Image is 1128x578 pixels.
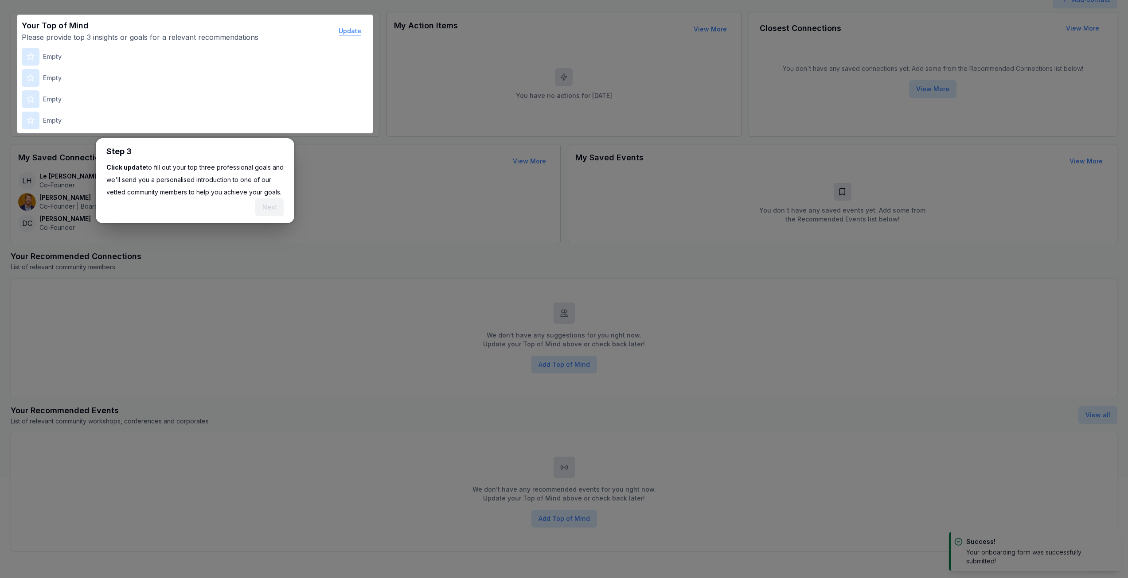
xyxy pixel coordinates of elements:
[754,206,931,224] p: You don`t have any saved events yet. Add some from the Recommended Events list below!
[18,193,36,211] img: contact-avatar
[18,151,109,171] h3: My Saved Connections
[18,214,36,232] span: DC
[106,145,132,158] h4: Step 3
[783,64,1083,73] p: You don`t have any saved connections yet. Add some from the Recommended Connections list below!
[106,163,146,171] b: Click update
[516,91,612,100] p: You have no actions for [DATE]
[531,510,597,528] button: Add Top of Mind
[39,172,100,181] p: Le [PERSON_NAME]
[39,202,152,211] p: Co-Founder | Board Member | Advisor
[11,263,1117,272] p: List of relevant community members
[43,74,62,82] p: Empty
[394,19,458,39] h3: My Action Items
[1078,406,1117,424] button: View all
[531,356,597,373] button: Add Top of Mind
[22,32,330,43] p: Please provide top 3 insights or goals for a relevant recommendations
[1085,411,1110,419] a: View all
[1059,19,1106,37] button: View More
[43,52,62,61] p: Empty
[575,151,644,171] h3: My Saved Events
[18,172,36,190] span: LH
[39,193,152,202] p: [PERSON_NAME]
[966,537,1107,546] div: Success!
[11,250,1117,263] h3: Your Recommended Connections
[43,116,62,125] p: Empty
[760,22,841,35] h3: Closest Connections
[22,19,330,32] h3: Your Top of Mind
[11,417,209,426] p: List of relevant community workshops, conferences and corporates
[39,214,91,223] p: [PERSON_NAME]
[1069,157,1103,165] a: View More
[39,223,91,232] p: Co-Founder
[1062,152,1110,170] button: View More
[909,80,956,98] button: View More
[39,181,100,190] p: Co-Founder
[332,22,368,40] button: Update
[11,404,209,417] h3: Your Recommended Events
[506,152,553,170] button: View More
[472,485,656,503] p: We don’t have any recommended events for you right now. Update your Top of Mind above or check ba...
[106,161,284,198] p: to fill out your top three professional goals and we'll send you a personalised introduction to o...
[43,95,62,104] p: Empty
[966,548,1107,566] div: Your onboarding form was successfully submitted!
[687,20,734,38] button: View More
[483,331,645,349] p: We don’t have any suggestions for you right now. Update your Top of Mind above or check back later!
